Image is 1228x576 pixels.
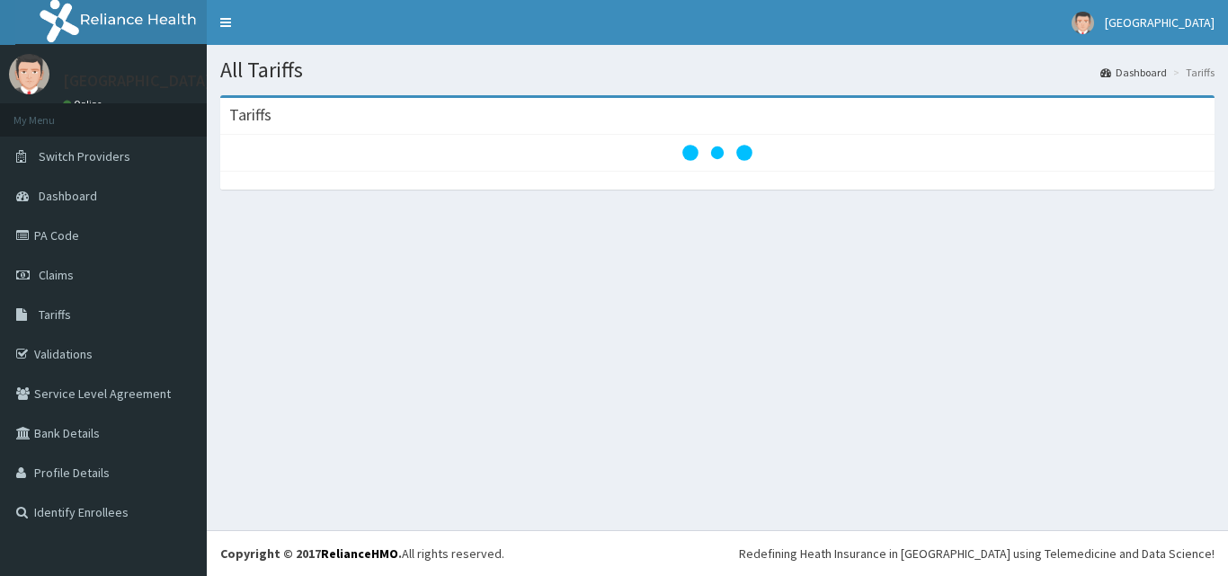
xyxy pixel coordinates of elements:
[39,148,130,164] span: Switch Providers
[321,545,398,562] a: RelianceHMO
[220,58,1215,82] h1: All Tariffs
[63,73,211,89] p: [GEOGRAPHIC_DATA]
[1100,65,1167,80] a: Dashboard
[9,54,49,94] img: User Image
[1105,14,1215,31] span: [GEOGRAPHIC_DATA]
[207,530,1228,576] footer: All rights reserved.
[1072,12,1094,34] img: User Image
[39,188,97,204] span: Dashboard
[681,117,753,189] svg: audio-loading
[229,107,271,123] h3: Tariffs
[220,545,402,562] strong: Copyright © 2017 .
[39,306,71,323] span: Tariffs
[739,545,1215,563] div: Redefining Heath Insurance in [GEOGRAPHIC_DATA] using Telemedicine and Data Science!
[39,267,74,283] span: Claims
[63,98,106,111] a: Online
[1169,65,1215,80] li: Tariffs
